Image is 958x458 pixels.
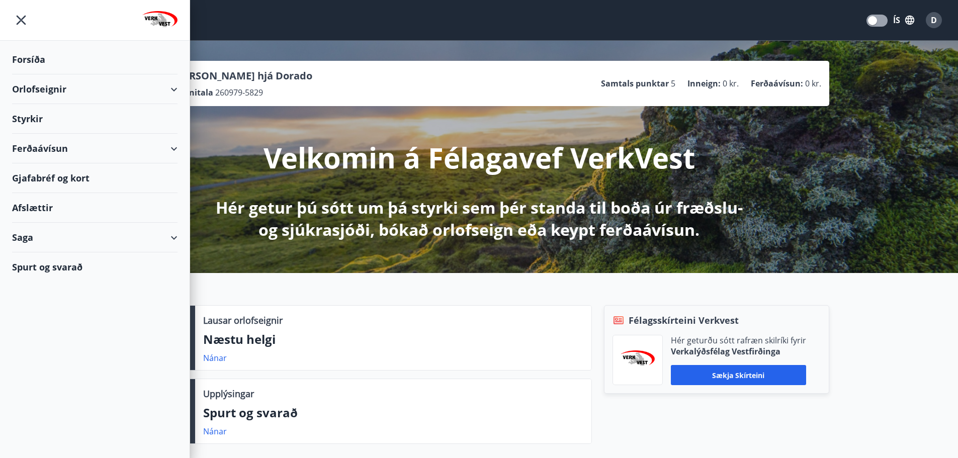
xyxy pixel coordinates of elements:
p: Spurt og svarað [203,404,583,421]
span: 0 kr. [805,78,821,89]
span: Translations Mode [868,16,877,25]
p: Ferðaávísun : [751,78,803,89]
p: [PERSON_NAME] hjá Dorado [173,69,312,83]
span: 5 [671,78,675,89]
span: D [931,15,937,26]
a: Nánar [203,352,227,363]
span: 0 kr. [723,78,739,89]
div: Afslættir [12,193,178,223]
button: menu [12,11,30,29]
p: Næstu helgi [203,331,583,348]
div: Forsíða [12,45,178,74]
p: Velkomin á Félagavef VerkVest [264,138,695,176]
p: Verkalýðsfélag Vestfirðinga [671,346,806,357]
p: Lausar orlofseignir [203,314,283,327]
button: D [922,8,946,32]
div: Saga [12,223,178,252]
p: Hér geturðu sótt rafræn skilríki fyrir [671,335,806,346]
p: Upplýsingar [203,387,254,400]
div: Spurt og svarað [12,252,178,282]
button: ÍS [888,11,920,29]
p: Kennitala [173,87,213,98]
p: Hér getur þú sótt um þá styrki sem þér standa til boða úr fræðslu- og sjúkrasjóði, bókað orlofsei... [214,197,745,241]
button: Sækja skírteini [671,365,806,385]
span: 260979-5829 [215,87,263,98]
p: Samtals punktar [601,78,669,89]
div: Orlofseignir [12,74,178,104]
img: union_logo [142,11,178,31]
div: Ferðaávísun [12,134,178,163]
img: jihgzMk4dcgjRAW2aMgpbAqQEG7LZi0j9dOLAUvz.png [621,350,655,370]
p: Inneign : [687,78,721,89]
span: Félagsskírteini Verkvest [629,314,739,327]
a: Nánar [203,426,227,437]
div: Styrkir [12,104,178,134]
div: Gjafabréf og kort [12,163,178,193]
